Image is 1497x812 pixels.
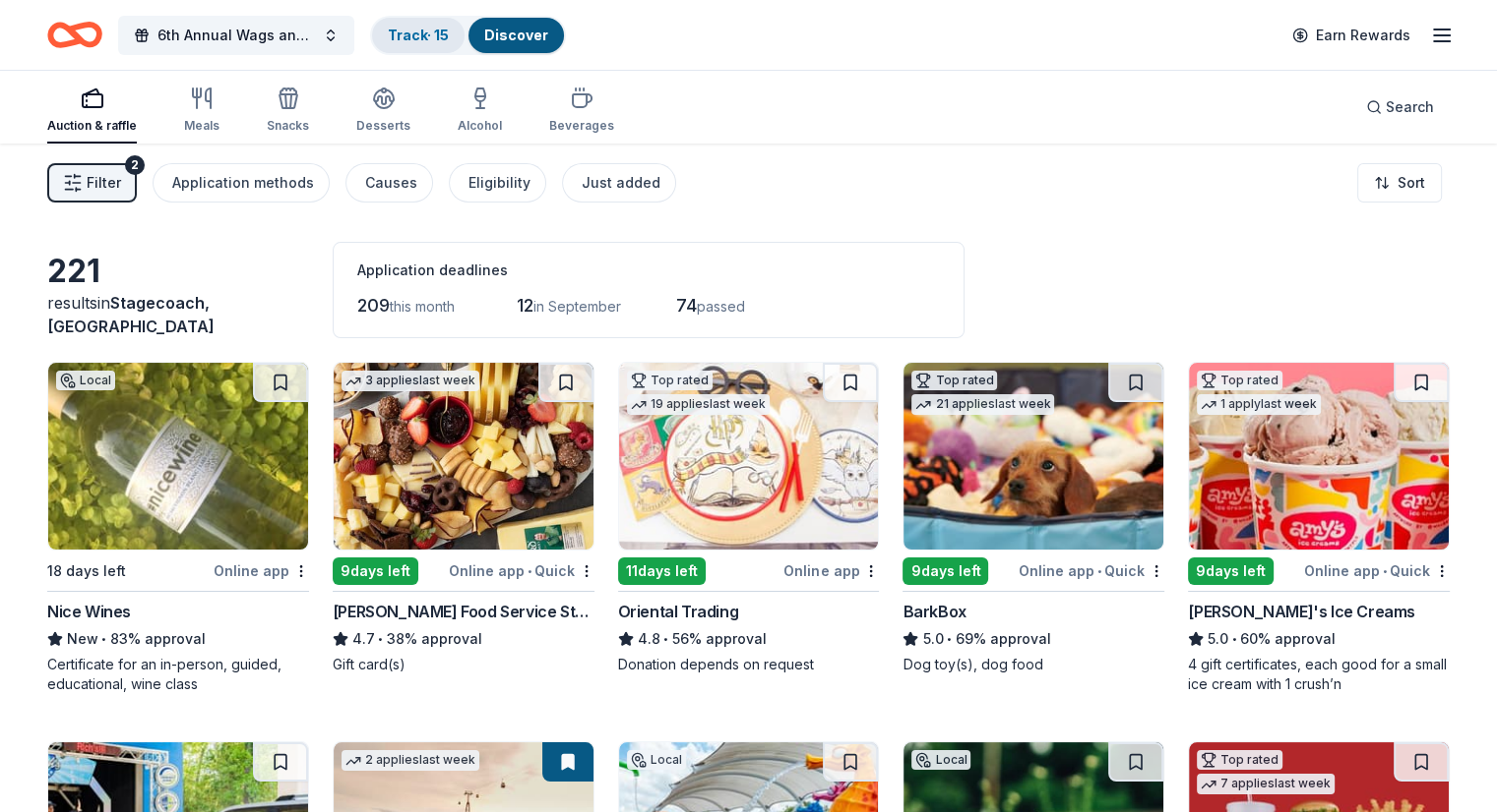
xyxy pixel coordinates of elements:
[1357,163,1442,203] button: Sort
[582,171,660,195] div: Just added
[214,558,309,583] div: Online app
[903,627,1164,651] div: 69% approval
[458,118,502,134] div: Alcohol
[903,600,966,623] div: BarkBox
[357,295,390,316] span: 209
[333,655,594,674] div: Gift card(s)
[1019,558,1164,583] div: Online app Quick
[47,362,309,694] a: Image for Nice WinesLocal18 days leftOnline appNice WinesNew•83% approvalCertificate for an in-pe...
[352,627,375,651] span: 4.7
[947,631,952,647] span: •
[1280,18,1422,53] a: Earn Rewards
[342,750,479,771] div: 2 applies last week
[87,171,121,195] span: Filter
[333,362,594,674] a: Image for Gordon Food Service Store3 applieslast week9days leftOnline app•Quick[PERSON_NAME] Food...
[1208,627,1228,651] span: 5.0
[370,16,566,55] button: Track· 15Discover
[47,293,215,336] span: Stagecoach, [GEOGRAPHIC_DATA]
[333,627,594,651] div: 38% approval
[517,295,533,316] span: 12
[388,27,449,43] a: Track· 15
[157,24,315,47] span: 6th Annual Wags and [PERSON_NAME] Casino Night
[48,363,308,550] img: Image for Nice Wines
[1197,774,1335,794] div: 7 applies last week
[334,363,593,550] img: Image for Gordon Food Service Store
[47,293,215,336] span: in
[47,600,131,623] div: Nice Wines
[1383,563,1387,579] span: •
[627,394,770,415] div: 19 applies last week
[618,362,880,674] a: Image for Oriental TradingTop rated19 applieslast week11days leftOnline appOriental Trading4.8•56...
[47,291,309,338] div: results
[618,600,739,623] div: Oriental Trading
[458,79,502,144] button: Alcohol
[449,558,594,583] div: Online app Quick
[911,394,1054,415] div: 21 applies last week
[468,171,530,195] div: Eligibility
[618,655,880,674] div: Donation depends on request
[1188,557,1274,585] div: 9 days left
[627,371,713,390] div: Top rated
[663,631,668,647] span: •
[903,655,1164,674] div: Dog toy(s), dog food
[47,627,309,651] div: 83% approval
[904,363,1163,550] img: Image for BarkBox
[47,118,137,134] div: Auction & raffle
[47,655,309,694] div: Certificate for an in-person, guided, educational, wine class
[619,363,879,550] img: Image for Oriental Trading
[549,79,614,144] button: Beverages
[697,298,745,315] span: passed
[356,118,410,134] div: Desserts
[342,371,479,391] div: 3 applies last week
[903,557,988,585] div: 9 days left
[67,627,98,651] span: New
[47,12,102,58] a: Home
[378,631,383,647] span: •
[562,163,676,203] button: Just added
[1398,171,1425,195] span: Sort
[345,163,433,203] button: Causes
[533,298,621,315] span: in September
[618,557,706,585] div: 11 days left
[1386,95,1434,119] span: Search
[1188,600,1415,623] div: [PERSON_NAME]'s Ice Creams
[356,79,410,144] button: Desserts
[333,557,418,585] div: 9 days left
[172,171,314,195] div: Application methods
[638,627,660,651] span: 4.8
[56,371,115,390] div: Local
[911,371,997,390] div: Top rated
[911,750,970,770] div: Local
[47,252,309,291] div: 221
[1189,363,1449,550] img: Image for Amy's Ice Creams
[449,163,546,203] button: Eligibility
[528,563,531,579] span: •
[333,600,594,623] div: [PERSON_NAME] Food Service Store
[125,155,145,175] div: 2
[1188,627,1450,651] div: 60% approval
[267,118,309,134] div: Snacks
[365,171,417,195] div: Causes
[390,298,455,315] span: this month
[903,362,1164,674] a: Image for BarkBoxTop rated21 applieslast week9days leftOnline app•QuickBarkBox5.0•69% approvalDog...
[153,163,330,203] button: Application methods
[627,750,686,770] div: Local
[357,259,940,282] div: Application deadlines
[184,118,219,134] div: Meals
[783,558,879,583] div: Online app
[1304,558,1450,583] div: Online app Quick
[922,627,943,651] span: 5.0
[1197,750,1282,770] div: Top rated
[1350,87,1450,127] button: Search
[1188,655,1450,694] div: 4 gift certificates, each good for a small ice cream with 1 crush’n
[1097,563,1101,579] span: •
[1232,631,1237,647] span: •
[118,16,354,55] button: 6th Annual Wags and [PERSON_NAME] Casino Night
[549,118,614,134] div: Beverages
[47,163,137,203] button: Filter2
[184,79,219,144] button: Meals
[484,27,548,43] a: Discover
[676,295,697,316] span: 74
[267,79,309,144] button: Snacks
[47,559,126,583] div: 18 days left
